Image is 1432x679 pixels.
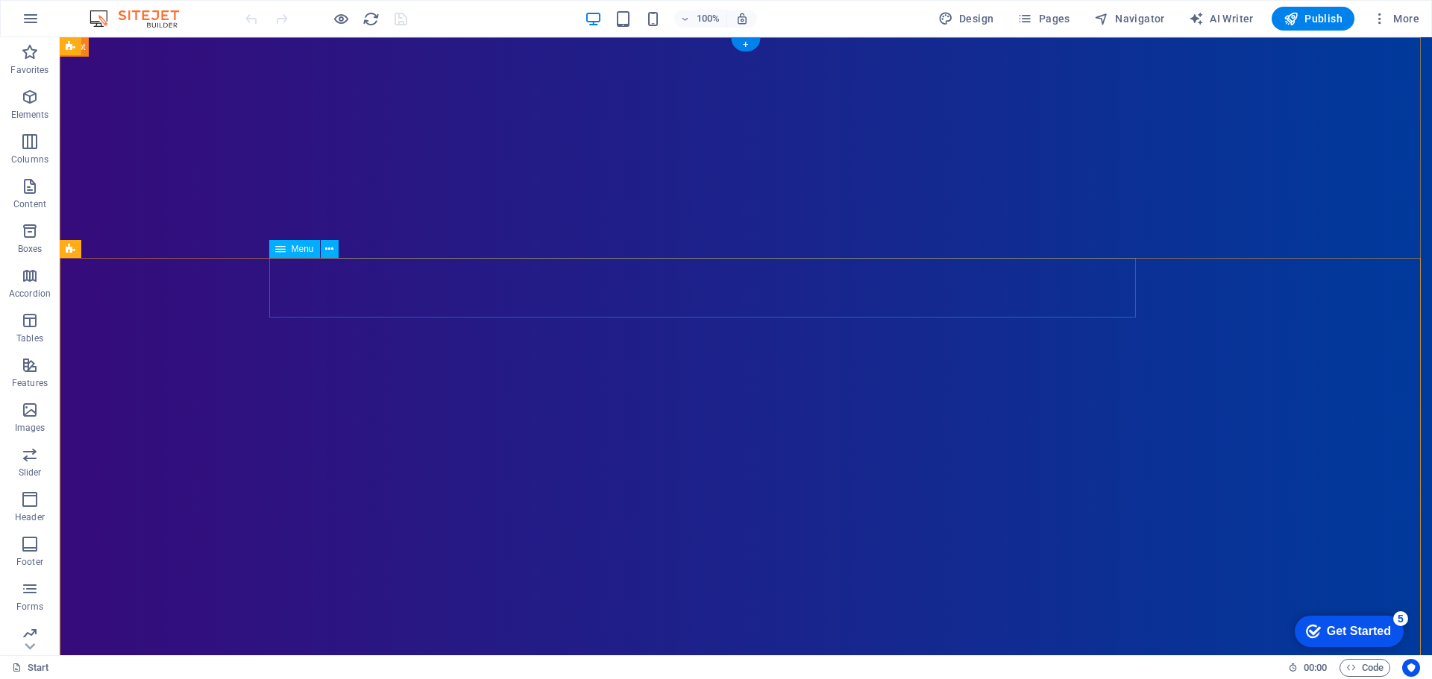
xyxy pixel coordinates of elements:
[15,511,45,523] p: Header
[932,7,1000,31] button: Design
[332,10,350,28] button: Click here to leave preview mode and continue editing
[1094,11,1165,26] span: Navigator
[1017,11,1070,26] span: Pages
[362,10,380,28] button: reload
[10,64,48,76] p: Favorites
[86,10,198,28] img: Editor Logo
[1272,7,1354,31] button: Publish
[15,422,45,434] p: Images
[1402,659,1420,677] button: Usercentrics
[1288,659,1328,677] h6: Session time
[12,659,49,677] a: Click to cancel selection. Double-click to open Pages
[292,244,314,253] span: Menu
[110,3,125,18] div: 5
[938,11,994,26] span: Design
[1189,11,1254,26] span: AI Writer
[1314,662,1316,673] span: :
[731,38,760,51] div: +
[12,7,121,39] div: Get Started 5 items remaining, 0% complete
[1340,659,1390,677] button: Code
[16,601,43,613] p: Forms
[1011,7,1075,31] button: Pages
[1346,659,1384,677] span: Code
[9,288,51,300] p: Accordion
[1304,659,1327,677] span: 00 00
[12,377,48,389] p: Features
[362,10,380,28] i: Reload page
[1183,7,1260,31] button: AI Writer
[44,16,108,30] div: Get Started
[735,12,749,25] i: On resize automatically adjust zoom level to fit chosen device.
[1088,7,1171,31] button: Navigator
[16,556,43,568] p: Footer
[697,10,720,28] h6: 100%
[16,332,43,344] p: Tables
[13,198,46,210] p: Content
[11,154,48,165] p: Columns
[1366,7,1425,31] button: More
[674,10,727,28] button: 100%
[932,7,1000,31] div: Design (Ctrl+Alt+Y)
[18,243,43,255] p: Boxes
[19,467,42,479] p: Slider
[1284,11,1342,26] span: Publish
[11,109,49,121] p: Elements
[1372,11,1419,26] span: More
